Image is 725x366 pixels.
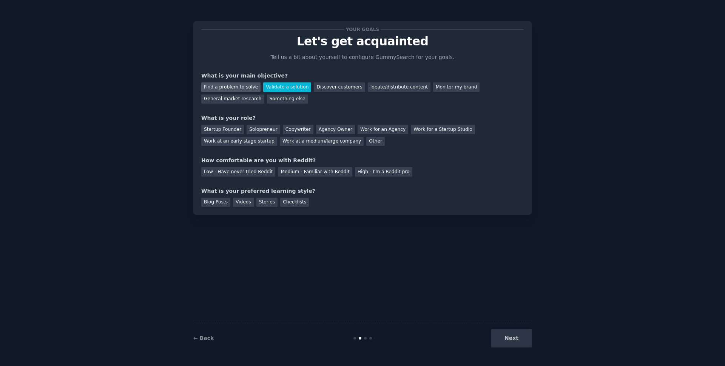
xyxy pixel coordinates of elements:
div: Work for a Startup Studio [411,125,475,134]
div: Startup Founder [201,125,244,134]
div: Copywriter [283,125,313,134]
div: Discover customers [314,82,365,92]
div: Validate a solution [263,82,311,92]
div: Low - Have never tried Reddit [201,167,275,177]
div: How comfortable are you with Reddit? [201,157,524,164]
div: Videos [233,198,254,207]
div: Work at a medium/large company [280,137,364,146]
div: Work at an early stage startup [201,137,277,146]
div: What is your main objective? [201,72,524,80]
div: Checklists [280,198,309,207]
div: High - I'm a Reddit pro [355,167,412,177]
div: Stories [256,198,278,207]
span: Your goals [344,25,381,33]
div: Work for an Agency [358,125,408,134]
div: Blog Posts [201,198,230,207]
div: What is your preferred learning style? [201,187,524,195]
a: ← Back [193,335,214,341]
div: What is your role? [201,114,524,122]
div: Find a problem to solve [201,82,261,92]
p: Tell us a bit about yourself to configure GummySearch for your goals. [267,53,458,61]
div: General market research [201,95,264,104]
div: Medium - Familiar with Reddit [278,167,352,177]
p: Let's get acquainted [201,35,524,48]
div: Ideate/distribute content [368,82,430,92]
div: Agency Owner [316,125,355,134]
div: Something else [267,95,308,104]
div: Monitor my brand [433,82,480,92]
div: Solopreneur [247,125,280,134]
div: Other [366,137,385,146]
